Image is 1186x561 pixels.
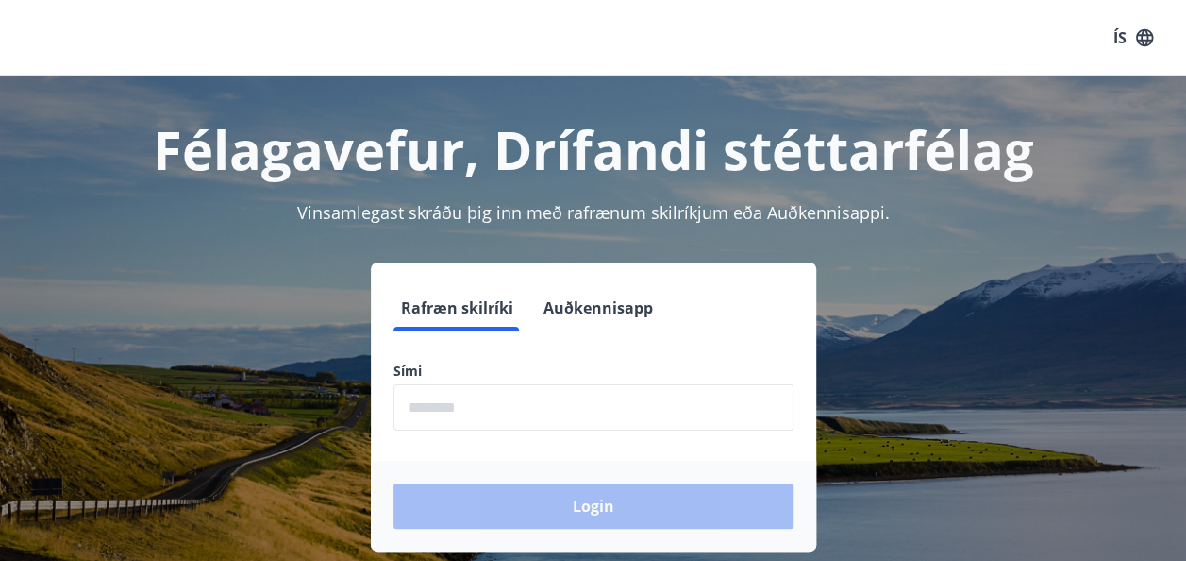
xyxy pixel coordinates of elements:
button: Auðkennisapp [536,285,660,331]
span: Vinsamlegast skráðu þig inn með rafrænum skilríkjum eða Auðkennisappi. [297,201,890,224]
button: Rafræn skilríki [393,285,521,331]
h1: Félagavefur, Drífandi stéttarfélag [23,113,1163,185]
label: Sími [393,362,793,381]
button: ÍS [1103,21,1163,55]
